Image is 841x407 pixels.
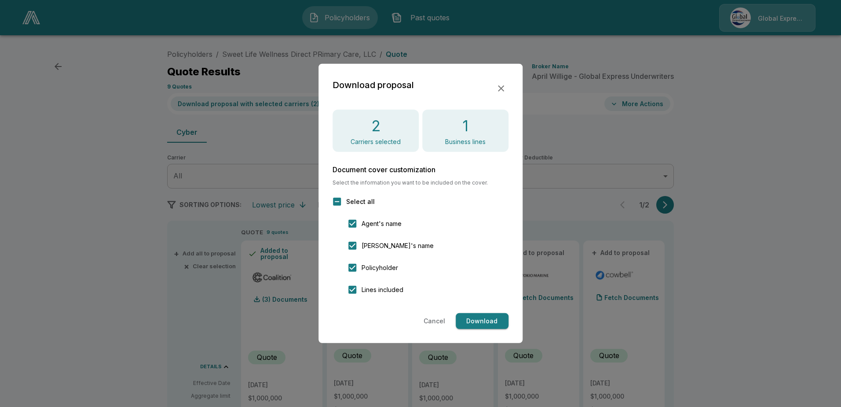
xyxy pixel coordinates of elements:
[420,313,449,329] button: Cancel
[333,78,414,92] h2: Download proposal
[362,219,402,228] span: Agent's name
[333,166,508,173] h6: Document cover customization
[362,285,403,294] span: Lines included
[333,180,508,185] span: Select the information you want to be included on the cover.
[362,263,398,272] span: Policyholder
[445,139,486,145] p: Business lines
[456,313,508,329] button: Download
[351,139,401,145] p: Carriers selected
[362,241,434,250] span: [PERSON_NAME]'s name
[371,117,380,135] h4: 2
[462,117,468,135] h4: 1
[346,197,375,206] span: Select all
